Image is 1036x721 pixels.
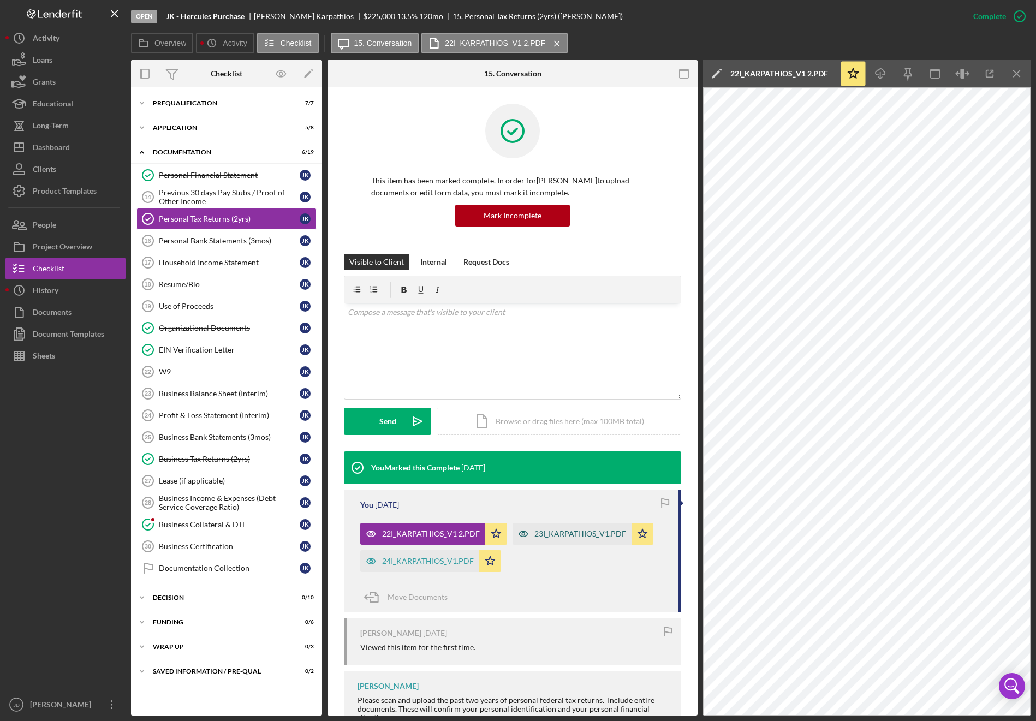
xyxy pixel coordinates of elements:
[33,214,56,239] div: People
[360,500,373,509] div: You
[5,214,126,236] button: People
[144,281,151,288] tspan: 18
[294,124,314,131] div: 5 / 8
[5,71,126,93] button: Grants
[375,500,399,509] time: 2025-06-29 22:09
[159,433,300,442] div: Business Bank Statements (3mos)
[300,323,311,333] div: J K
[5,136,126,158] a: Dashboard
[136,317,317,339] a: Organizational DocumentsJK
[153,594,287,601] div: Decision
[513,523,653,545] button: 23I_KARPATHIOS_V1.PDF
[33,323,104,348] div: Document Templates
[159,411,300,420] div: Profit & Loss Statement (Interim)
[136,492,317,514] a: 28Business Income & Expenses (Debt Service Coverage Ratio)JK
[33,158,56,183] div: Clients
[358,682,419,690] div: [PERSON_NAME]
[730,69,828,78] div: 22I_KARPATHIOS_V1 2.PDF
[371,463,460,472] div: You Marked this Complete
[300,170,311,181] div: J K
[145,368,151,375] tspan: 22
[5,345,126,367] a: Sheets
[5,27,126,49] a: Activity
[159,345,300,354] div: EIN Verification Letter
[33,345,55,370] div: Sheets
[159,455,300,463] div: Business Tax Returns (2yrs)
[360,583,459,611] button: Move Documents
[153,100,287,106] div: Prequalification
[13,702,20,708] text: JD
[962,5,1031,27] button: Complete
[131,10,157,23] div: Open
[159,236,300,245] div: Personal Bank Statements (3mos)
[300,497,311,508] div: J K
[973,5,1006,27] div: Complete
[415,254,452,270] button: Internal
[159,367,300,376] div: W9
[159,258,300,267] div: Household Income Statement
[33,93,73,117] div: Educational
[5,180,126,202] button: Product Templates
[136,295,317,317] a: 19Use of ProceedsJK
[5,301,126,323] a: Documents
[145,478,151,484] tspan: 27
[5,49,126,71] button: Loans
[145,434,151,440] tspan: 25
[145,390,151,397] tspan: 23
[254,12,363,21] div: [PERSON_NAME] Karpathios
[294,149,314,156] div: 6 / 19
[153,668,287,675] div: Saved Information / Pre-Qual
[5,158,126,180] button: Clients
[300,541,311,552] div: J K
[159,476,300,485] div: Lease (if applicable)
[33,115,69,139] div: Long-Term
[294,668,314,675] div: 0 / 2
[534,529,626,538] div: 23I_KARPATHIOS_V1.PDF
[300,454,311,464] div: J K
[136,535,317,557] a: 30Business CertificationJK
[371,175,654,199] p: This item has been marked complete. In order for [PERSON_NAME] to upload documents or edit form d...
[5,258,126,279] a: Checklist
[300,344,311,355] div: J K
[159,542,300,551] div: Business Certification
[223,39,247,47] label: Activity
[300,301,311,312] div: J K
[196,33,254,53] button: Activity
[300,192,311,202] div: J K
[159,188,300,206] div: Previous 30 days Pay Stubs / Proof of Other Income
[136,514,317,535] a: Business Collateral & DTEJK
[5,115,126,136] button: Long-Term
[452,12,623,21] div: 15. Personal Tax Returns (2yrs) ([PERSON_NAME])
[145,412,152,419] tspan: 24
[300,257,311,268] div: J K
[159,214,300,223] div: Personal Tax Returns (2yrs)
[144,303,151,309] tspan: 19
[159,389,300,398] div: Business Balance Sheet (Interim)
[300,519,311,530] div: J K
[382,557,474,565] div: 24I_KARPATHIOS_V1.PDF
[294,100,314,106] div: 7 / 7
[344,254,409,270] button: Visible to Client
[363,11,395,21] span: $225,000
[379,408,396,435] div: Send
[27,694,98,718] div: [PERSON_NAME]
[136,230,317,252] a: 16Personal Bank Statements (3mos)JK
[445,39,545,47] label: 22I_KARPATHIOS_V1 2.PDF
[136,208,317,230] a: Personal Tax Returns (2yrs)JK
[484,205,541,227] div: Mark Incomplete
[33,279,58,304] div: History
[211,69,242,78] div: Checklist
[5,93,126,115] button: Educational
[423,629,447,637] time: 2025-06-20 13:48
[159,324,300,332] div: Organizational Documents
[159,302,300,311] div: Use of Proceeds
[300,213,311,224] div: J K
[136,557,317,579] a: Documentation CollectionJK
[294,643,314,650] div: 0 / 3
[153,124,287,131] div: Application
[5,236,126,258] button: Project Overview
